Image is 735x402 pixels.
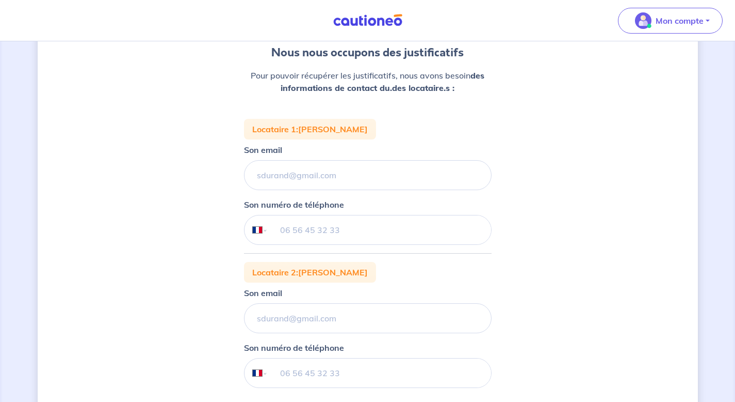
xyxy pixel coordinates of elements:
input: 06 56 45 32 33 [268,215,491,244]
h3: Nous nous occupons des justificatifs [271,44,464,61]
button: illu_account_valid_menu.svgMon compte [618,8,723,34]
span: : [PERSON_NAME] [296,267,368,277]
p: Son numéro de téléphone [244,198,344,211]
img: illu_account_valid_menu.svg [635,12,651,29]
input: sdurand@gmail.com [244,303,492,333]
input: 06 56 45 32 33 [268,359,491,388]
p: Son email [244,287,282,299]
span: : [PERSON_NAME] [296,124,368,134]
p: Son numéro de téléphone [244,342,344,354]
p: Son email [244,144,282,156]
label: Locataire 1 [244,119,376,140]
label: Locataire 2 [244,262,376,283]
img: Cautioneo [329,14,406,27]
input: sdurand@gmail.com [244,160,492,190]
p: Mon compte [656,14,704,27]
p: Pour pouvoir récupérer les justificatifs, nous avons besoin [248,69,487,94]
